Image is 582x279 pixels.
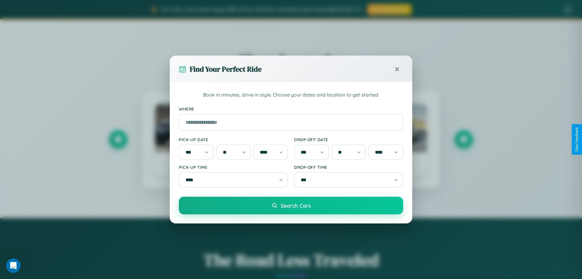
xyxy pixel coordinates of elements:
label: Where [179,106,403,111]
label: Pick-up Time [179,165,288,170]
p: Book in minutes, drive in style. Choose your dates and location to get started. [179,91,403,99]
label: Drop-off Time [294,165,403,170]
label: Drop-off Date [294,137,403,142]
h3: Find Your Perfect Ride [190,64,262,74]
button: Search Cars [179,197,403,214]
span: Search Cars [281,202,311,209]
label: Pick-up Date [179,137,288,142]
